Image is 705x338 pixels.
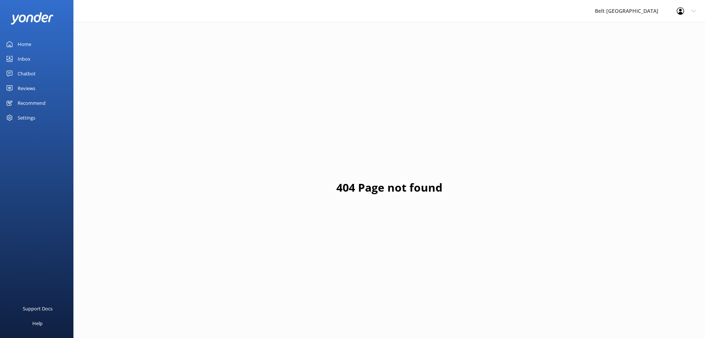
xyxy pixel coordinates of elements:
[336,179,442,196] h1: 404 Page not found
[18,66,36,81] div: Chatbot
[18,96,46,110] div: Recommend
[18,81,35,96] div: Reviews
[32,316,43,331] div: Help
[18,37,31,51] div: Home
[23,301,53,316] div: Support Docs
[18,51,30,66] div: Inbox
[18,110,35,125] div: Settings
[11,12,53,24] img: yonder-white-logo.png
